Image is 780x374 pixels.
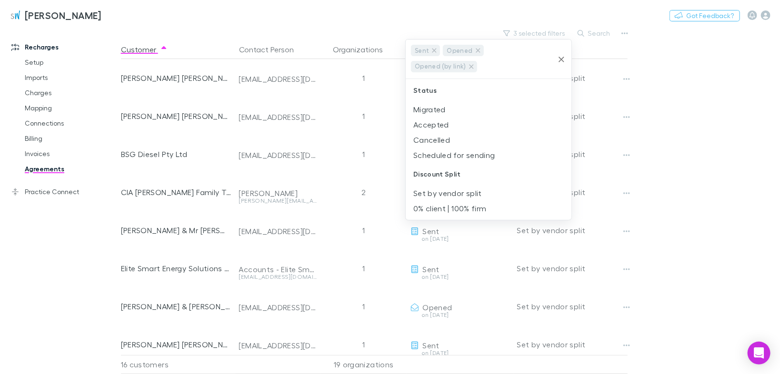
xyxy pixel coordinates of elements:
span: Sent [411,45,432,56]
div: Discount Split [406,163,572,186]
button: Clear [555,53,568,66]
div: Opened (by link) [411,61,477,72]
li: Accepted [406,117,572,132]
span: Opened (by link) [411,61,470,72]
li: Migrated [406,102,572,117]
li: Scheduled for sending [406,148,572,163]
span: Opened [443,45,476,56]
li: Cancelled [406,132,572,148]
li: 0% client | 100% firm [406,201,572,216]
li: Set by vendor split [406,186,572,201]
div: Opened [443,45,483,56]
div: Open Intercom Messenger [748,342,770,364]
div: Sent [411,45,440,56]
div: Status [406,79,572,102]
